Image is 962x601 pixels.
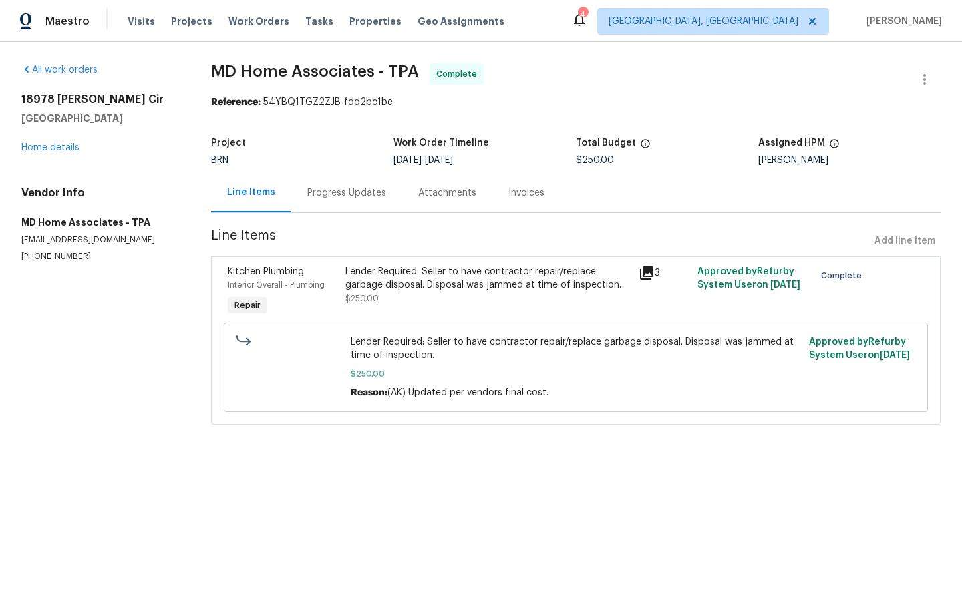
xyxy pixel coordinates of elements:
span: - [393,156,453,165]
span: Line Items [211,229,869,254]
span: (AK) Updated per vendors final cost. [387,388,548,397]
a: All work orders [21,65,98,75]
b: Reference: [211,97,261,107]
div: Invoices [508,186,544,200]
h5: Assigned HPM [758,138,825,148]
span: Reason: [351,388,387,397]
div: Line Items [227,186,275,199]
div: Attachments [418,186,476,200]
h5: Project [211,138,246,148]
span: [PERSON_NAME] [861,15,942,28]
div: [PERSON_NAME] [758,156,941,165]
span: Work Orders [228,15,289,28]
span: MD Home Associates - TPA [211,63,419,79]
span: [DATE] [425,156,453,165]
span: $250.00 [345,294,379,303]
span: Complete [821,269,867,282]
div: 3 [639,265,689,281]
span: Kitchen Plumbing [228,267,304,276]
span: The total cost of line items that have been proposed by Opendoor. This sum includes line items th... [640,138,651,156]
span: Projects [171,15,212,28]
h5: MD Home Associates - TPA [21,216,179,229]
span: $250.00 [351,367,800,381]
h5: [GEOGRAPHIC_DATA] [21,112,179,125]
div: 54YBQ1TGZ2ZJB-fdd2bc1be [211,95,941,109]
span: [DATE] [393,156,422,165]
span: Approved by Refurby System User on [809,337,910,360]
span: Tasks [305,17,333,26]
h4: Vendor Info [21,186,179,200]
span: Repair [229,298,266,312]
span: Maestro [45,15,90,28]
a: Home details [21,143,79,152]
span: [DATE] [880,351,910,360]
span: Approved by Refurby System User on [697,267,800,290]
div: Progress Updates [307,186,386,200]
span: [DATE] [770,280,800,290]
span: Properties [349,15,402,28]
div: 4 [578,8,587,21]
h5: Work Order Timeline [393,138,489,148]
h5: Total Budget [576,138,636,148]
h2: 18978 [PERSON_NAME] Cir [21,93,179,106]
span: Visits [128,15,155,28]
span: Geo Assignments [418,15,504,28]
span: The hpm assigned to this work order. [829,138,840,156]
div: Lender Required: Seller to have contractor repair/replace garbage disposal. Disposal was jammed a... [345,265,631,292]
span: [GEOGRAPHIC_DATA], [GEOGRAPHIC_DATA] [609,15,798,28]
p: [PHONE_NUMBER] [21,251,179,262]
span: Interior Overall - Plumbing [228,281,325,289]
span: $250.00 [576,156,614,165]
span: Complete [436,67,482,81]
p: [EMAIL_ADDRESS][DOMAIN_NAME] [21,234,179,246]
span: Lender Required: Seller to have contractor repair/replace garbage disposal. Disposal was jammed a... [351,335,800,362]
span: BRN [211,156,228,165]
